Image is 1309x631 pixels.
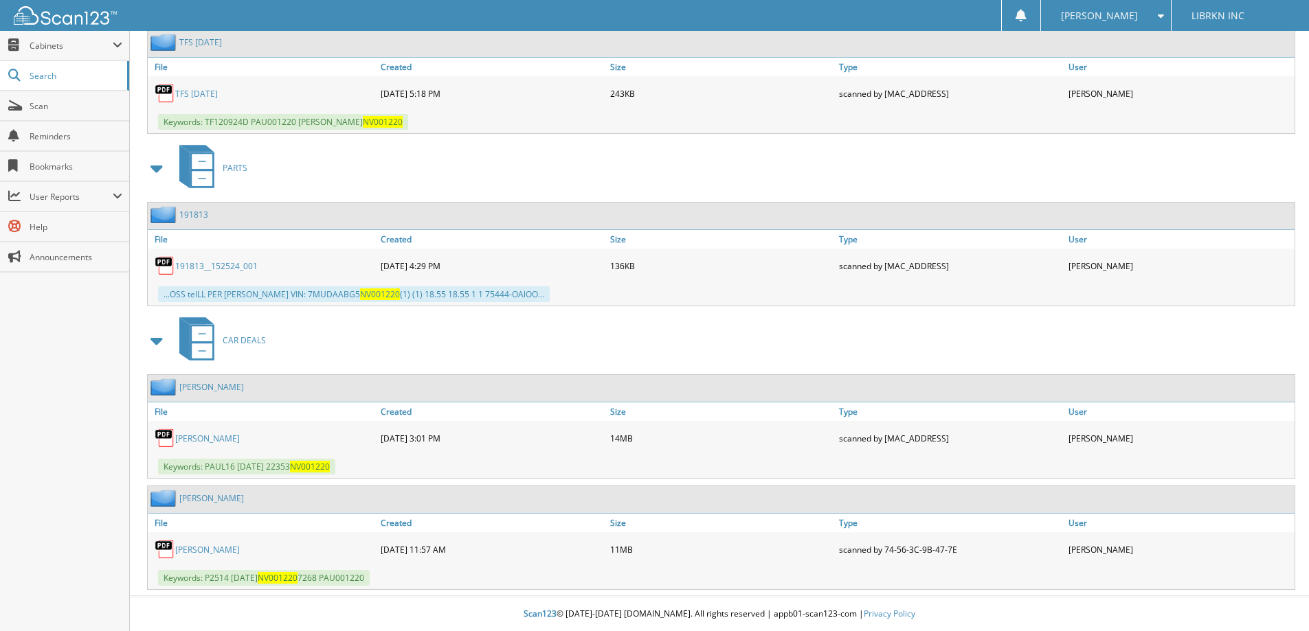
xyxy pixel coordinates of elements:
a: File [148,514,377,532]
span: Scan [30,100,122,112]
a: Created [377,514,607,532]
a: Size [607,514,836,532]
div: [PERSON_NAME] [1065,80,1295,107]
span: Keywords: P2514 [DATE] 7268 PAU001220 [158,570,370,586]
a: File [148,402,377,421]
img: folder2.png [150,206,179,223]
a: Type [836,402,1065,421]
a: Type [836,230,1065,249]
a: [PERSON_NAME] [179,381,244,393]
span: Search [30,70,120,82]
a: Type [836,58,1065,76]
a: Size [607,230,836,249]
span: Cabinets [30,40,113,51]
a: [PERSON_NAME] [179,492,244,504]
a: User [1065,230,1295,249]
span: Announcements [30,251,122,263]
img: folder2.png [150,378,179,395]
span: Bookmarks [30,161,122,172]
span: Help [30,221,122,233]
div: [PERSON_NAME] [1065,252,1295,279]
div: [PERSON_NAME] [1065,536,1295,563]
div: 243KB [607,80,836,107]
span: Keywords: PAUL16 [DATE] 22353 [158,459,335,474]
div: [DATE] 11:57 AM [377,536,607,563]
img: PDF.png [155,539,175,560]
a: Created [377,58,607,76]
span: LIBRKN INC [1191,12,1244,20]
span: User Reports [30,191,113,203]
div: scanned by [MAC_ADDRESS] [836,252,1065,279]
div: ...OSS telLL PER [PERSON_NAME] VIN: 7MUDAABG5 (1) (1) 18.55 18.55 1 1 75444-OAlOO... [158,286,550,302]
span: PARTS [223,162,247,174]
div: scanned by [MAC_ADDRESS] [836,424,1065,452]
span: NV001220 [363,116,403,128]
a: CAR DEALS [171,313,266,367]
a: User [1065,58,1295,76]
div: scanned by 74-56-3C-9B-47-7E [836,536,1065,563]
img: scan123-logo-white.svg [14,6,117,25]
a: Created [377,230,607,249]
a: TFS [DATE] [175,88,218,100]
a: [PERSON_NAME] [175,544,240,555]
a: Privacy Policy [864,608,915,619]
img: PDF.png [155,255,175,276]
img: PDF.png [155,428,175,448]
a: Created [377,402,607,421]
span: NV001220 [258,572,298,584]
a: User [1065,402,1295,421]
a: Type [836,514,1065,532]
span: Reminders [30,130,122,142]
div: [PERSON_NAME] [1065,424,1295,452]
span: CAR DEALS [223,334,266,346]
div: 136KB [607,252,836,279]
div: [DATE] 4:29 PM [377,252,607,279]
span: Keywords: TF120924D PAU001220 [PERSON_NAME] [158,114,408,130]
div: 14MB [607,424,836,452]
img: folder2.png [150,490,179,507]
div: scanned by [MAC_ADDRESS] [836,80,1065,107]
a: Size [607,402,836,421]
a: File [148,58,377,76]
a: File [148,230,377,249]
span: [PERSON_NAME] [1061,12,1138,20]
a: TFS [DATE] [179,36,222,48]
a: User [1065,514,1295,532]
div: [DATE] 5:18 PM [377,80,607,107]
span: Scan123 [524,608,557,619]
div: 11MB [607,536,836,563]
div: © [DATE]-[DATE] [DOMAIN_NAME]. All rights reserved | appb01-scan123-com | [130,597,1309,631]
img: PDF.png [155,83,175,104]
a: 191813 [179,209,208,220]
a: PARTS [171,141,247,195]
a: Size [607,58,836,76]
span: NV001220 [290,461,330,472]
span: NV001220 [360,288,400,300]
a: 191813__152524_001 [175,260,258,272]
img: folder2.png [150,34,179,51]
a: [PERSON_NAME] [175,433,240,444]
div: [DATE] 3:01 PM [377,424,607,452]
